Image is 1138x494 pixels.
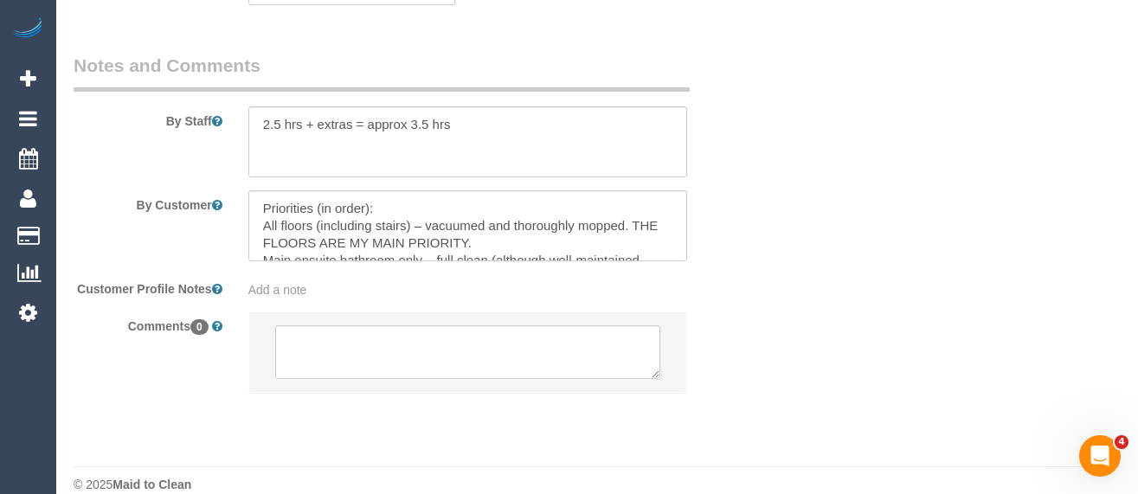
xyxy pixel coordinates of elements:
label: Comments [61,311,235,335]
span: 4 [1115,435,1128,449]
img: Automaid Logo [10,17,45,42]
iframe: Intercom live chat [1079,435,1121,477]
label: By Customer [61,190,235,214]
span: Add a note [248,283,307,297]
label: Customer Profile Notes [61,274,235,298]
strong: Maid to Clean [113,478,191,491]
div: © 2025 [74,476,1121,493]
span: 0 [190,319,209,335]
legend: Notes and Comments [74,53,690,92]
label: By Staff [61,106,235,130]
